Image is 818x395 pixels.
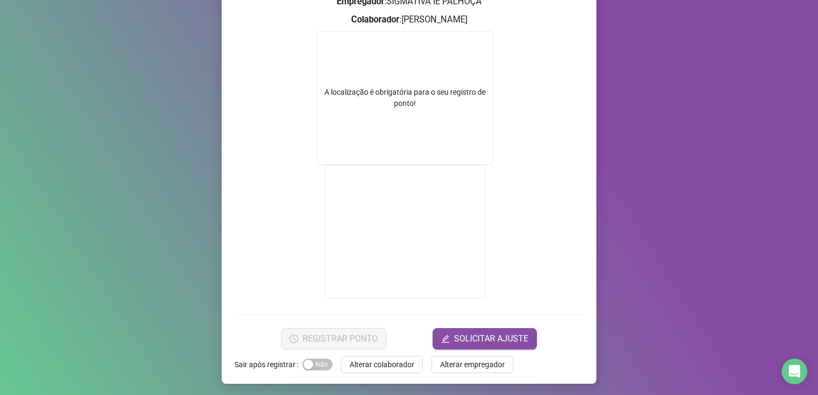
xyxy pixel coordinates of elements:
label: Sair após registrar [234,356,302,373]
button: Alterar empregador [431,356,513,373]
button: editSOLICITAR AJUSTE [433,328,537,350]
div: Open Intercom Messenger [782,359,807,384]
span: Alterar empregador [440,359,505,370]
h3: : [PERSON_NAME] [234,13,584,27]
span: Alterar colaborador [350,359,414,370]
span: edit [441,335,450,343]
button: REGISTRAR PONTO [281,328,387,350]
strong: Colaborador [351,14,399,25]
button: Alterar colaborador [341,356,423,373]
span: SOLICITAR AJUSTE [454,332,528,345]
div: A localização é obrigatória para o seu registro de ponto! [317,87,493,109]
